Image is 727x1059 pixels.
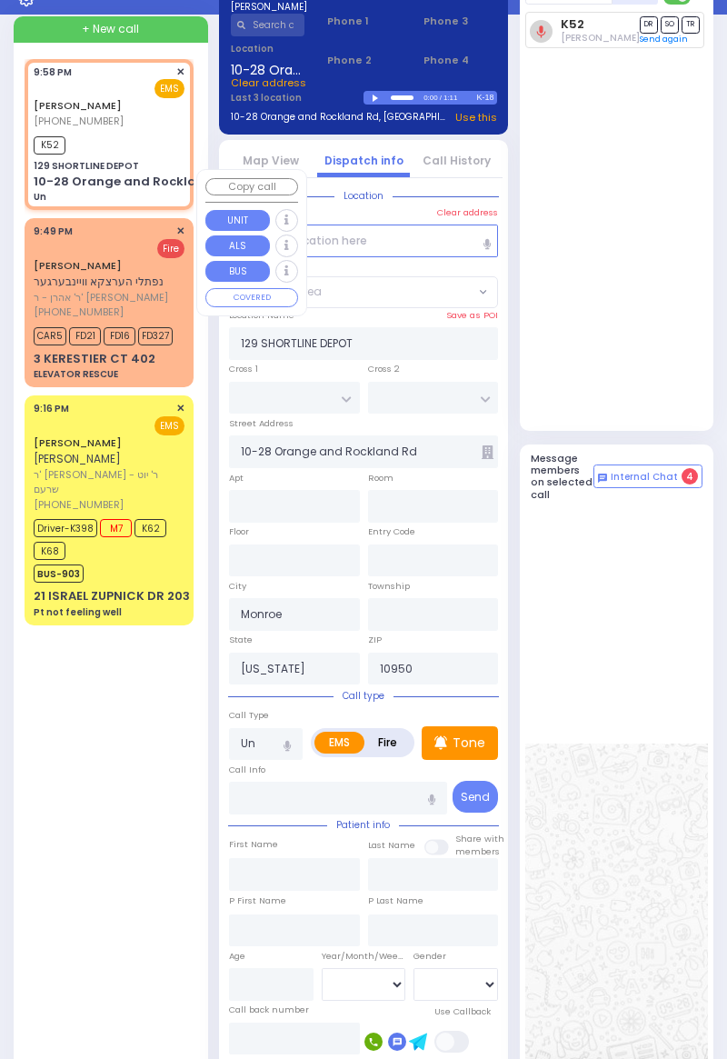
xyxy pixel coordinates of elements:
[154,79,184,98] span: EMS
[482,445,493,459] span: Other building occupants
[327,14,401,29] span: Phone 1
[229,363,258,375] label: Cross 1
[322,950,406,963] div: Year/Month/Week/Day
[661,16,679,34] span: SO
[477,91,497,105] div: K-18
[229,525,249,538] label: Floor
[453,734,485,753] p: Tone
[34,605,122,619] div: Pt not feeling well
[593,465,702,488] button: Internal Chat 4
[154,416,184,435] span: EMS
[363,732,412,754] label: Fire
[413,950,446,963] label: Gender
[69,327,101,345] span: FD21
[205,261,270,282] button: BUS
[34,451,121,466] span: [PERSON_NAME]
[229,225,498,257] input: Search location here
[176,65,184,80] span: ✕
[34,98,122,113] a: [PERSON_NAME]
[561,17,584,31] a: K52
[314,732,364,754] label: EMS
[34,402,69,415] span: 9:16 PM
[34,65,72,79] span: 9:58 PM
[34,435,122,450] a: [PERSON_NAME]
[423,14,497,29] span: Phone 3
[439,87,443,108] div: /
[368,634,382,646] label: ZIP
[455,110,497,125] a: Use this
[229,838,278,851] label: First Name
[640,16,658,34] span: DR
[34,327,66,345] span: CAR5
[368,363,400,375] label: Cross 2
[423,87,439,108] div: 0:00
[423,53,497,68] span: Phone 4
[368,839,415,852] label: Last Name
[561,31,640,45] span: Moses Guttman
[531,453,594,501] h5: Message members on selected call
[334,689,393,703] span: Call type
[34,305,124,319] span: [PHONE_NUMBER]
[100,519,132,537] span: M7
[34,564,84,583] span: BUS-903
[34,173,234,191] div: 10-28 Orange and Rockland Rd
[455,845,500,857] span: members
[34,542,65,560] span: K68
[205,210,270,231] button: UNIT
[611,471,678,484] span: Internal Chat
[34,114,124,128] span: [PHONE_NUMBER]
[34,519,97,537] span: Driver-K398
[205,178,298,195] button: Copy call
[231,91,364,105] label: Last 3 location
[229,894,286,907] label: P First Name
[231,61,304,75] span: 10-28 Orange and Rockland Rd
[437,206,498,219] label: Clear address
[34,258,122,273] a: [PERSON_NAME]
[34,225,73,238] span: 9:49 PM
[34,290,179,305] span: ר' אהרן - ר' [PERSON_NAME]
[324,153,403,168] a: Dispatch info
[368,472,393,485] label: Room
[682,16,700,34] span: TR
[34,136,65,155] span: K52
[82,21,139,37] span: + New call
[231,75,306,90] span: Clear address
[443,87,459,108] div: 1:11
[327,818,399,832] span: Patient info
[34,274,164,289] span: נפתלי הערצקא וויינבערגער
[229,709,269,722] label: Call Type
[34,467,179,497] span: ר' [PERSON_NAME] - ר' יוט שרעם
[34,159,139,173] div: 129 SHORTLINE DEPOT
[104,327,135,345] span: FD16
[229,472,244,485] label: Apt
[229,580,246,593] label: City
[453,781,498,813] button: Send
[229,634,253,646] label: State
[368,580,410,593] label: Township
[34,190,46,204] div: Un
[34,367,118,381] div: ELEVATOR RESCUE
[176,401,184,416] span: ✕
[229,417,294,430] label: Street Address
[138,327,173,345] span: FD327
[446,309,498,322] label: Save as POI
[231,110,450,125] a: 10-28 Orange and Rockland Rd, [GEOGRAPHIC_DATA] [US_STATE]
[229,950,245,963] label: Age
[231,42,304,55] label: Location
[368,894,423,907] label: P Last Name
[231,14,304,36] input: Search a contact
[176,224,184,239] span: ✕
[34,497,124,512] span: [PHONE_NUMBER]
[229,1004,309,1016] label: Call back number
[368,525,415,538] label: Entry Code
[229,764,265,776] label: Call Info
[134,519,166,537] span: K62
[682,468,698,485] span: 4
[598,474,607,483] img: comment-alt.png
[34,350,155,368] div: 3 KERESTIER CT 402
[334,189,393,203] span: Location
[327,53,401,68] span: Phone 2
[157,239,184,258] span: Fire
[205,235,270,256] button: ALS
[423,153,491,168] a: Call History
